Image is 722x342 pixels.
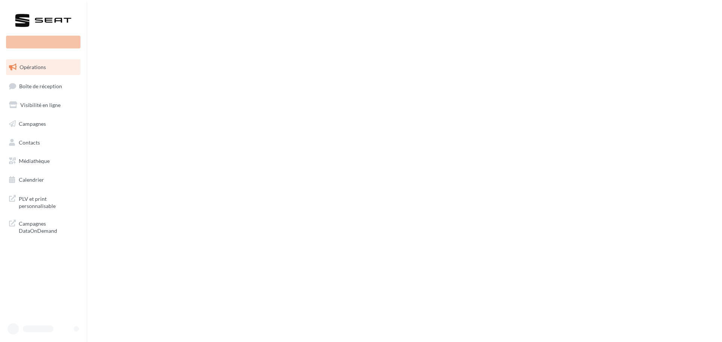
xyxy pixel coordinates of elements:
a: Campagnes DataOnDemand [5,215,82,238]
a: Campagnes [5,116,82,132]
a: Médiathèque [5,153,82,169]
span: Boîte de réception [19,83,62,89]
a: Opérations [5,59,82,75]
span: Médiathèque [19,158,50,164]
span: Contacts [19,139,40,145]
span: Visibilité en ligne [20,102,61,108]
span: PLV et print personnalisable [19,194,77,210]
span: Opérations [20,64,46,70]
a: Calendrier [5,172,82,188]
a: Boîte de réception [5,78,82,94]
span: Campagnes [19,121,46,127]
div: Nouvelle campagne [6,36,80,48]
a: Contacts [5,135,82,151]
span: Campagnes DataOnDemand [19,218,77,235]
span: Calendrier [19,176,44,183]
a: PLV et print personnalisable [5,191,82,213]
a: Visibilité en ligne [5,97,82,113]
